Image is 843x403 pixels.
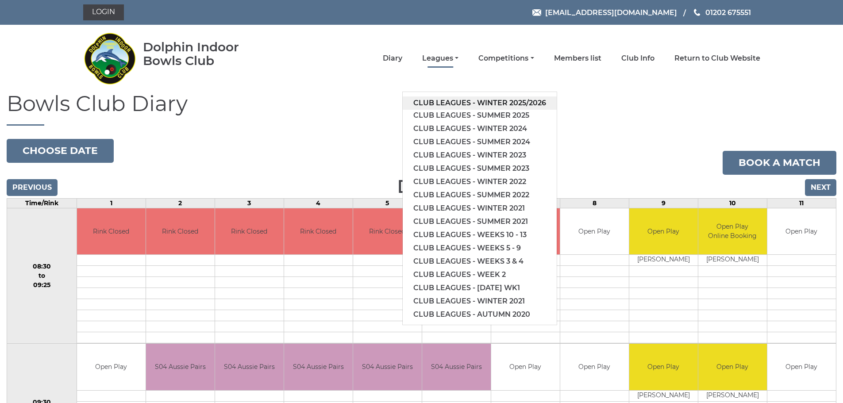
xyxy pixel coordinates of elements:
a: Members list [554,54,601,63]
a: Diary [383,54,402,63]
a: Club leagues - Weeks 3 & 4 [403,255,557,268]
a: Club leagues - Winter 2023 [403,149,557,162]
td: 08:30 to 09:25 [7,208,77,344]
a: Club leagues - Winter 2021 [403,202,557,215]
a: Return to Club Website [674,54,760,63]
td: Open Play [77,344,146,390]
button: Choose date [7,139,114,163]
a: Leagues [422,54,458,63]
input: Previous [7,179,58,196]
td: Open Play Online Booking [698,208,767,255]
a: Phone us 01202 675551 [693,7,751,18]
td: Open Play [698,344,767,390]
span: [EMAIL_ADDRESS][DOMAIN_NAME] [545,8,677,16]
h1: Bowls Club Diary [7,92,836,126]
td: 3 [215,198,284,208]
td: [PERSON_NAME] [629,255,698,266]
td: Rink Closed [77,208,146,255]
td: Open Play [629,344,698,390]
td: Rink Closed [284,208,353,255]
td: 10 [698,198,767,208]
a: Club leagues - Weeks 5 - 9 [403,242,557,255]
td: S04 Aussie Pairs [422,344,491,390]
td: 2 [146,198,215,208]
td: Open Play [767,208,836,255]
input: Next [805,179,836,196]
td: [PERSON_NAME] [698,255,767,266]
a: Club leagues - [DATE] wk1 [403,281,557,295]
a: Club leagues - Summer 2022 [403,188,557,202]
td: 11 [767,198,836,208]
td: Rink Closed [353,208,422,255]
img: Phone us [694,9,700,16]
td: Rink Closed [146,208,215,255]
span: 01202 675551 [705,8,751,16]
td: S04 Aussie Pairs [353,344,422,390]
td: 8 [560,198,629,208]
td: Rink Closed [215,208,284,255]
a: Club leagues - Winter 2025/2026 [403,96,557,110]
img: Email [532,9,541,16]
td: S04 Aussie Pairs [146,344,215,390]
a: Club leagues - Summer 2024 [403,135,557,149]
a: Club leagues - Winter 2022 [403,175,557,188]
div: Dolphin Indoor Bowls Club [143,40,267,68]
a: Club leagues - Summer 2021 [403,215,557,228]
a: Book a match [723,151,836,175]
td: S04 Aussie Pairs [284,344,353,390]
a: Club leagues - Winter 2024 [403,122,557,135]
td: Time/Rink [7,198,77,208]
a: Club Info [621,54,654,63]
td: Open Play [629,208,698,255]
ul: Leagues [402,92,557,325]
a: Login [83,4,124,20]
a: Club leagues - Autumn 2020 [403,308,557,321]
td: Open Play [560,344,629,390]
td: 4 [284,198,353,208]
a: Club leagues - Summer 2025 [403,109,557,122]
td: 1 [77,198,146,208]
a: Club leagues - Winter 2021 [403,295,557,308]
a: Club leagues - Week 2 [403,268,557,281]
td: Open Play [767,344,836,390]
a: Club leagues - Weeks 10 - 13 [403,228,557,242]
td: [PERSON_NAME] [698,390,767,401]
td: [PERSON_NAME] [629,390,698,401]
a: Competitions [478,54,534,63]
td: 5 [353,198,422,208]
td: 9 [629,198,698,208]
td: Open Play [560,208,629,255]
td: S04 Aussie Pairs [215,344,284,390]
td: Open Play [491,344,560,390]
a: Club leagues - Summer 2023 [403,162,557,175]
a: Email [EMAIL_ADDRESS][DOMAIN_NAME] [532,7,677,18]
img: Dolphin Indoor Bowls Club [83,27,136,89]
